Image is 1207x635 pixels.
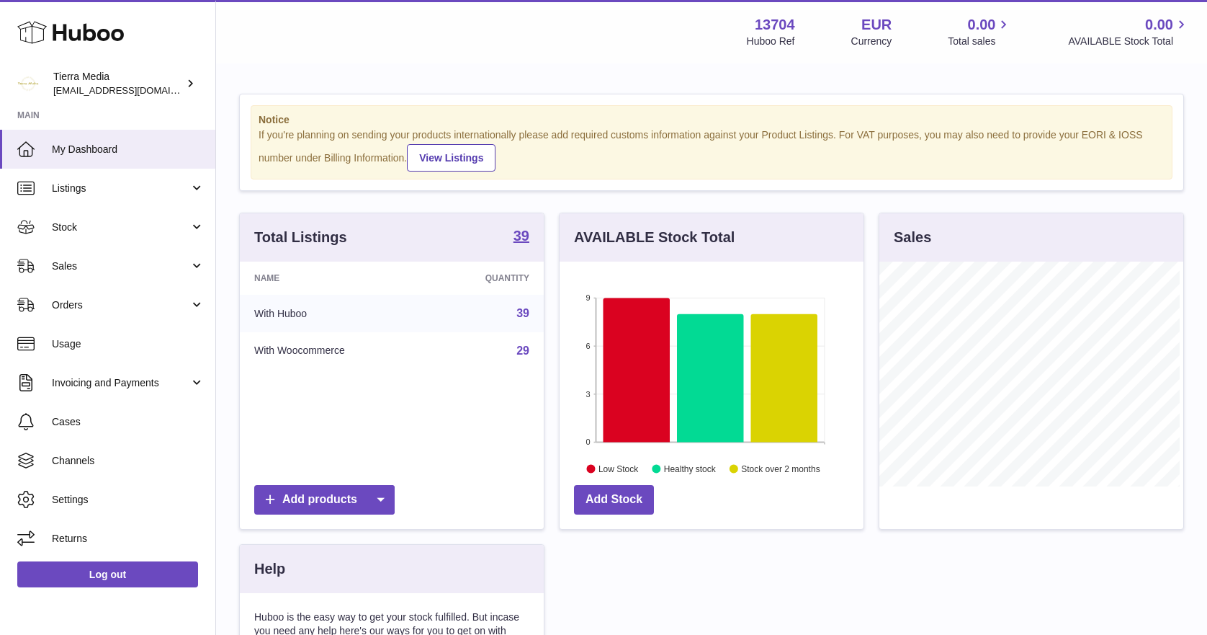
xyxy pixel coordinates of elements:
[968,15,996,35] span: 0.00
[254,559,285,579] h3: Help
[516,345,529,357] a: 29
[52,259,189,273] span: Sales
[574,485,654,515] a: Add Stock
[52,415,205,429] span: Cases
[755,15,795,35] strong: 13704
[254,485,395,515] a: Add products
[52,143,205,156] span: My Dashboard
[741,463,820,474] text: Stock over 2 months
[52,221,189,234] span: Stock
[948,15,1012,48] a: 0.00 Total sales
[17,561,198,587] a: Log out
[894,228,931,247] h3: Sales
[664,463,717,474] text: Healthy stock
[407,144,495,172] a: View Listings
[52,532,205,546] span: Returns
[948,35,1012,48] span: Total sales
[52,182,189,195] span: Listings
[240,332,428,370] td: With Woocommerce
[516,307,529,319] a: 39
[17,73,39,94] img: hola.tierramedia@gmail.com
[1068,35,1190,48] span: AVAILABLE Stock Total
[240,262,428,295] th: Name
[240,295,428,332] td: With Huboo
[585,342,590,350] text: 6
[53,70,183,97] div: Tierra Media
[428,262,544,295] th: Quantity
[585,438,590,446] text: 0
[254,228,347,247] h3: Total Listings
[52,493,205,507] span: Settings
[1068,15,1190,48] a: 0.00 AVAILABLE Stock Total
[52,454,205,468] span: Channels
[53,84,212,96] span: [EMAIL_ADDRESS][DOMAIN_NAME]
[851,35,892,48] div: Currency
[259,113,1165,127] strong: Notice
[747,35,795,48] div: Huboo Ref
[585,293,590,302] text: 9
[52,376,189,390] span: Invoicing and Payments
[598,463,639,474] text: Low Stock
[574,228,735,247] h3: AVAILABLE Stock Total
[259,128,1165,172] div: If you're planning on sending your products internationally please add required customs informati...
[513,228,529,243] strong: 39
[585,389,590,398] text: 3
[861,15,892,35] strong: EUR
[52,337,205,351] span: Usage
[1145,15,1173,35] span: 0.00
[513,228,529,246] a: 39
[52,298,189,312] span: Orders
